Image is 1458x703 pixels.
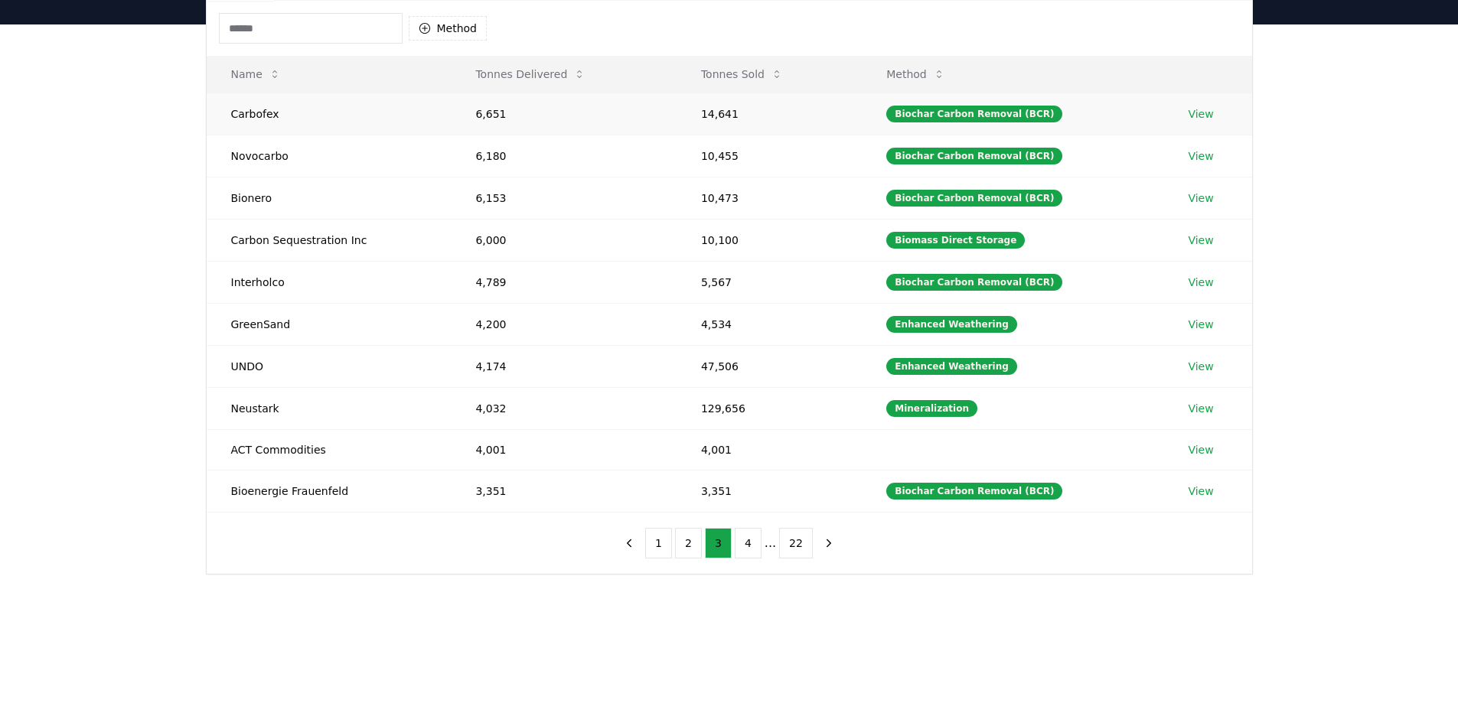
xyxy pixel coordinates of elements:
td: 6,651 [451,93,676,135]
button: previous page [616,528,642,558]
a: View [1188,442,1213,457]
div: Biochar Carbon Removal (BCR) [886,483,1062,500]
li: ... [765,534,776,552]
td: Neustark [207,387,452,429]
div: Biomass Direct Storage [886,232,1025,249]
div: Biochar Carbon Removal (BCR) [886,190,1062,207]
div: Biochar Carbon Removal (BCR) [886,274,1062,291]
td: Carbon Sequestration Inc [207,219,452,261]
td: 6,153 [451,177,676,219]
td: UNDO [207,345,452,387]
div: Enhanced Weathering [886,358,1017,375]
a: View [1188,317,1213,332]
td: Interholco [207,261,452,303]
td: 3,351 [451,470,676,512]
td: 4,200 [451,303,676,345]
button: Tonnes Delivered [463,59,598,90]
td: 6,180 [451,135,676,177]
button: Method [409,16,488,41]
a: View [1188,401,1213,416]
a: View [1188,275,1213,290]
td: GreenSand [207,303,452,345]
td: 10,100 [677,219,862,261]
td: Novocarbo [207,135,452,177]
a: View [1188,233,1213,248]
div: Biochar Carbon Removal (BCR) [886,148,1062,164]
button: 2 [675,528,702,558]
td: 129,656 [677,387,862,429]
td: 4,174 [451,345,676,387]
div: Mineralization [886,400,977,417]
td: 4,534 [677,303,862,345]
td: 14,641 [677,93,862,135]
div: Enhanced Weathering [886,316,1017,333]
a: View [1188,190,1213,206]
button: Method [874,59,957,90]
td: 4,001 [451,429,676,470]
a: View [1188,148,1213,164]
td: 10,455 [677,135,862,177]
td: 3,351 [677,470,862,512]
td: 4,789 [451,261,676,303]
td: Bioenergie Frauenfeld [207,470,452,512]
td: 47,506 [677,345,862,387]
button: 4 [735,528,762,558]
button: 1 [645,528,672,558]
td: Bionero [207,177,452,219]
td: 6,000 [451,219,676,261]
button: 3 [705,528,732,558]
a: View [1188,483,1213,499]
td: 4,001 [677,429,862,470]
td: 4,032 [451,387,676,429]
button: Tonnes Sold [689,59,795,90]
a: View [1188,106,1213,122]
button: Name [219,59,293,90]
td: ACT Commodities [207,429,452,470]
button: next page [816,528,842,558]
td: 5,567 [677,261,862,303]
a: View [1188,359,1213,374]
td: Carbofex [207,93,452,135]
td: 10,473 [677,177,862,219]
button: 22 [779,528,813,558]
div: Biochar Carbon Removal (BCR) [886,106,1062,122]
